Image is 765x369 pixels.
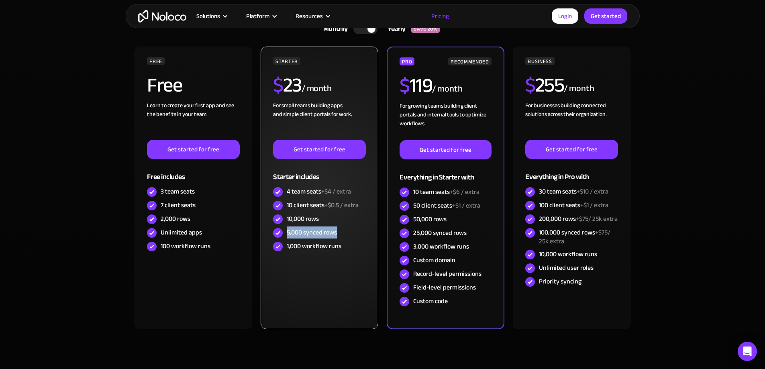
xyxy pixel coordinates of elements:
[147,140,239,159] a: Get started for free
[147,75,182,95] h2: Free
[400,159,491,186] div: Everything in Starter with
[287,228,337,237] div: 5,000 synced rows
[413,242,469,251] div: 3,000 workflow runs
[584,8,627,24] a: Get started
[196,11,220,21] div: Solutions
[324,199,359,211] span: +$0.5 / extra
[421,11,459,21] a: Pricing
[236,11,286,21] div: Platform
[400,102,491,140] div: For growing teams building client portals and internal tools to optimize workflows.
[580,199,608,211] span: +$1 / extra
[287,214,319,223] div: 10,000 rows
[738,342,757,361] div: Open Intercom Messenger
[138,10,186,22] a: home
[564,82,594,95] div: / month
[246,11,269,21] div: Platform
[161,201,196,210] div: 7 client seats
[161,187,195,196] div: 3 team seats
[452,200,480,212] span: +$1 / extra
[147,159,239,185] div: Free includes
[147,101,239,140] div: Learn to create your first app and see the benefits in your team ‍
[273,66,283,104] span: $
[186,11,236,21] div: Solutions
[432,83,462,96] div: / month
[450,186,479,198] span: +$6 / extra
[413,256,455,265] div: Custom domain
[273,101,365,140] div: For small teams building apps and simple client portals for work. ‍
[577,186,608,198] span: +$10 / extra
[525,66,535,104] span: $
[576,213,618,225] span: +$75/ 25k extra
[273,75,302,95] h2: 23
[539,201,608,210] div: 100 client seats
[539,277,581,286] div: Priority syncing
[525,57,554,65] div: BUSINESS
[400,57,414,65] div: PRO
[525,75,564,95] h2: 255
[539,226,610,247] span: +$75/ 25k extra
[413,188,479,196] div: 10 team seats
[525,159,618,185] div: Everything in Pro with
[377,23,411,35] div: Yearly
[296,11,323,21] div: Resources
[313,23,354,35] div: Monthly
[273,159,365,185] div: Starter includes
[525,101,618,140] div: For businesses building connected solutions across their organization. ‍
[552,8,578,24] a: Login
[539,187,608,196] div: 30 team seats
[161,214,190,223] div: 2,000 rows
[413,215,447,224] div: 50,000 rows
[539,263,594,272] div: Unlimited user roles
[400,67,410,104] span: $
[448,57,491,65] div: RECOMMENDED
[525,140,618,159] a: Get started for free
[413,201,480,210] div: 50 client seats
[400,140,491,159] a: Get started for free
[413,228,467,237] div: 25,000 synced rows
[413,269,481,278] div: Record-level permissions
[539,214,618,223] div: 200,000 rows
[287,201,359,210] div: 10 client seats
[287,187,351,196] div: 4 team seats
[302,82,332,95] div: / month
[413,297,448,306] div: Custom code
[286,11,339,21] div: Resources
[147,57,165,65] div: FREE
[273,140,365,159] a: Get started for free
[273,57,300,65] div: STARTER
[287,242,341,251] div: 1,000 workflow runs
[539,228,618,246] div: 100,000 synced rows
[411,25,440,33] div: SAVE 20%
[321,186,351,198] span: +$4 / extra
[400,75,432,96] h2: 119
[161,242,210,251] div: 100 workflow runs
[539,250,597,259] div: 10,000 workflow runs
[161,228,202,237] div: Unlimited apps
[413,283,476,292] div: Field-level permissions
